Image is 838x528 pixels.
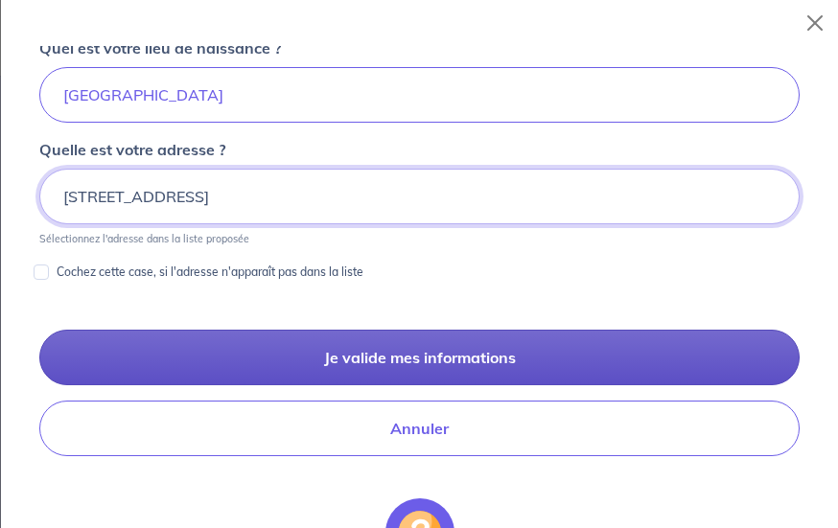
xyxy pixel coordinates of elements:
button: Annuler [39,401,800,456]
p: Quelle est votre adresse ? [39,138,225,161]
p: Sélectionnez l'adresse dans la liste proposée [39,232,249,245]
p: Quel est votre lieu de naissance ? [39,36,281,59]
button: Je valide mes informations [39,330,800,385]
input: 11 rue de la liberté 75000 Paris [39,169,800,224]
button: Close [800,8,830,38]
p: Cochez cette case, si l'adresse n'apparaît pas dans la liste [57,261,363,284]
input: Paris [39,67,800,123]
